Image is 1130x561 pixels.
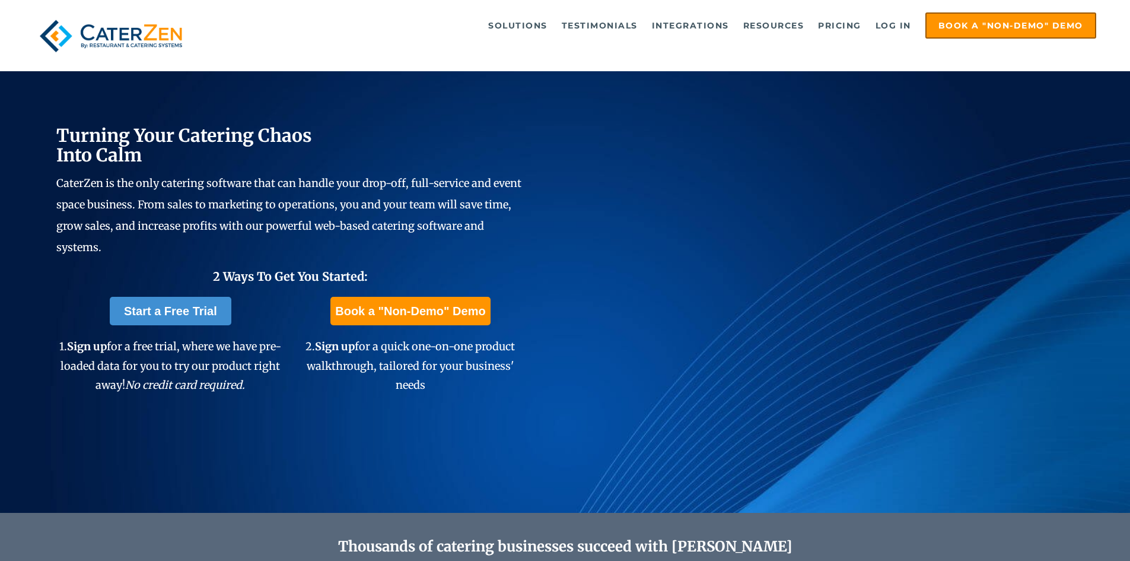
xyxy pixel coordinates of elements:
a: Book a "Non-Demo" Demo [925,12,1096,39]
a: Log in [870,14,917,37]
span: 2. for a quick one-on-one product walkthrough, tailored for your business' needs [305,340,515,392]
a: Pricing [812,14,867,37]
a: Book a "Non-Demo" Demo [330,297,490,325]
a: Start a Free Trial [110,297,231,325]
a: Solutions [482,14,553,37]
span: CaterZen is the only catering software that can handle your drop-off, full-service and event spac... [56,176,521,254]
span: 2 Ways To Get You Started: [213,269,368,284]
div: Navigation Menu [215,12,1096,39]
img: caterzen [34,12,188,59]
em: No credit card required. [125,378,245,392]
span: Sign up [67,340,107,353]
span: 1. for a free trial, where we have pre-loaded data for you to try our product right away! [59,340,281,392]
a: Integrations [646,14,735,37]
span: Sign up [315,340,355,353]
span: Turning Your Catering Chaos Into Calm [56,124,312,166]
a: Resources [737,14,810,37]
a: Testimonials [556,14,644,37]
h2: Thousands of catering businesses succeed with [PERSON_NAME] [113,538,1017,556]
